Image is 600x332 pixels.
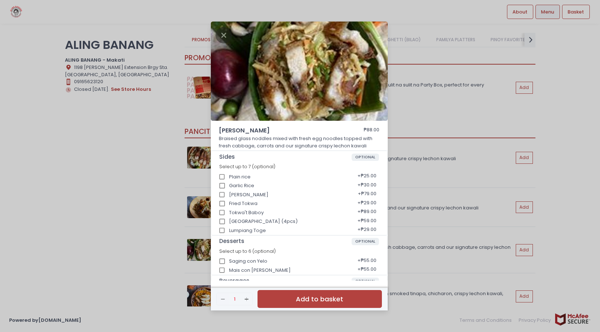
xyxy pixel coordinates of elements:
img: Miki Bihon [211,22,388,121]
div: + ₱55.00 [355,254,379,268]
div: + ₱25.00 [355,170,379,184]
span: Desserts [219,238,352,244]
p: Braised glass noddles mixed with fresh egg noodles topped with fresh cabbage, carrots and our sig... [219,135,379,149]
span: OPTIONAL [352,154,379,161]
div: + ₱29.00 [355,197,379,211]
button: Add to basket [258,290,382,308]
div: ₱88.00 [364,126,379,135]
span: [PERSON_NAME] [219,126,339,135]
span: OPTIONAL [352,238,379,245]
div: + ₱79.00 [356,188,379,202]
div: + ₱89.00 [355,206,379,220]
span: Sides [219,154,352,160]
span: Select up to 7 (optional) [219,163,275,170]
div: + ₱30.00 [355,179,379,193]
div: + ₱29.00 [355,224,379,238]
div: + ₱55.00 [355,263,379,277]
span: Select up to 6 (optional) [219,248,276,254]
span: OPTIONAL [352,278,379,285]
button: Close [216,31,232,38]
div: + ₱59.00 [355,215,379,228]
span: Beverages [219,278,352,284]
